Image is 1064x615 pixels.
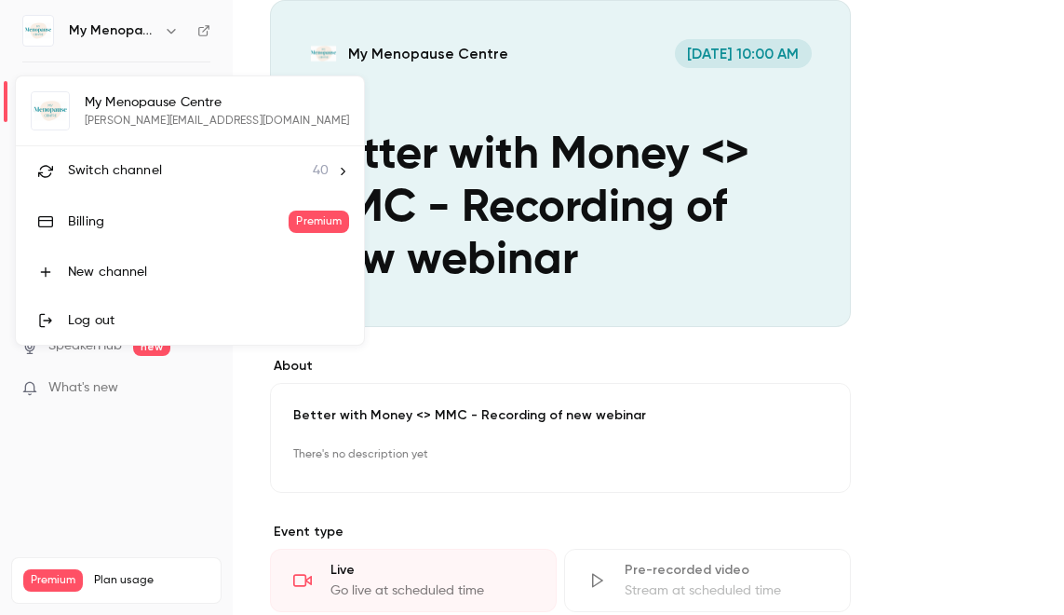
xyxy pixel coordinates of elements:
span: Switch channel [68,161,162,181]
div: Billing [68,212,289,231]
span: 40 [313,161,329,181]
span: Premium [289,211,349,233]
div: Log out [68,311,349,330]
div: New channel [68,263,349,281]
